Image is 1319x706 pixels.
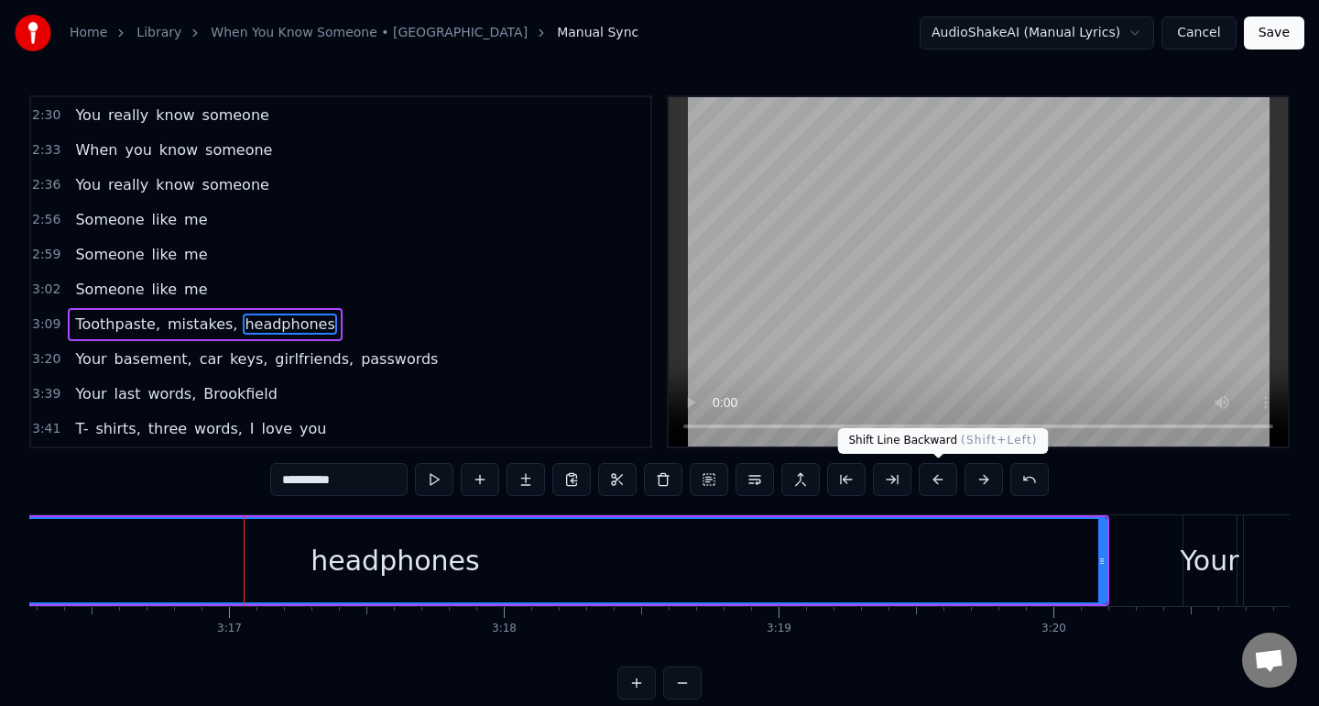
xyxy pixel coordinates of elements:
span: Someone [73,244,146,265]
span: Your [73,383,108,404]
span: Someone [73,279,146,300]
span: someone [201,105,271,126]
span: 3:02 [32,281,60,299]
button: Cancel [1161,17,1236,50]
a: Home [70,24,107,42]
span: When [73,139,119,160]
span: you [298,418,328,439]
div: 3:20 [1041,622,1066,636]
span: girlfriends, [273,348,355,370]
span: like [150,279,179,300]
span: shirts, [94,418,143,439]
span: 3:20 [32,350,60,369]
span: Manual Sync [557,24,638,42]
span: know [154,174,196,195]
span: know [154,105,196,126]
span: three [147,418,189,439]
span: basement, [113,348,194,370]
span: 2:30 [32,106,60,125]
span: really [106,174,150,195]
span: like [150,209,179,230]
span: me [182,244,209,265]
span: 3:39 [32,385,60,403]
span: keys, [228,348,269,370]
span: Toothpaste, [73,314,162,335]
div: 3:17 [217,622,242,636]
div: Your [1180,540,1238,581]
span: words, [192,418,245,439]
span: love [260,418,295,439]
button: Save [1244,17,1304,50]
div: headphones [311,540,479,581]
span: ( Shift+Left ) [961,434,1038,447]
span: 2:59 [32,246,60,264]
span: words, [146,383,198,404]
span: me [182,279,209,300]
span: like [150,244,179,265]
div: 3:19 [767,622,791,636]
span: mistakes, [166,314,239,335]
img: youka [15,15,51,51]
span: you [123,139,153,160]
span: Your [73,348,108,370]
span: someone [201,174,271,195]
span: You [73,105,103,126]
div: Shift Line Backward [838,428,1049,454]
span: 3:09 [32,315,60,334]
span: Brookfield [202,383,279,404]
span: Someone [73,209,146,230]
span: I [248,418,256,439]
span: last [113,383,143,404]
nav: breadcrumb [70,24,638,42]
span: me [182,209,209,230]
a: Library [136,24,181,42]
span: 2:56 [32,211,60,229]
span: 2:36 [32,176,60,194]
span: You [73,174,103,195]
a: Open chat [1242,633,1297,688]
span: know [158,139,200,160]
span: 3:41 [32,420,60,438]
div: 3:18 [492,622,517,636]
span: car [198,348,224,370]
span: 2:33 [32,141,60,160]
span: headphones [243,314,336,335]
a: When You Know Someone • [GEOGRAPHIC_DATA] [211,24,528,42]
span: passwords [359,348,440,370]
span: someone [203,139,274,160]
span: really [106,105,150,126]
span: T- [73,418,90,439]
